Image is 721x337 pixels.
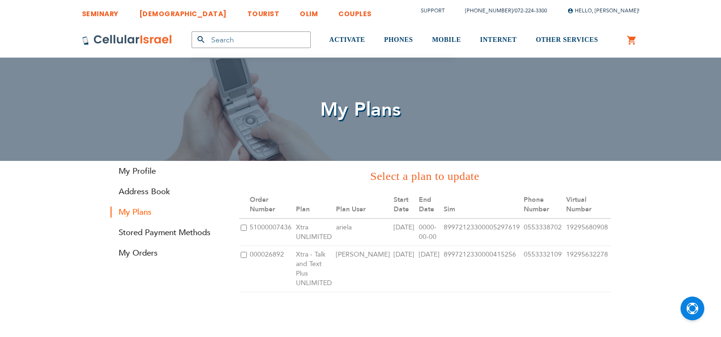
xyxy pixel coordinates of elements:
[421,7,445,14] a: Support
[239,168,611,184] h3: Select a plan to update
[384,36,413,43] span: PHONES
[111,166,225,177] a: My Profile
[442,246,522,292] td: 8997212330000415256
[329,36,365,43] span: ACTIVATE
[139,2,227,20] a: [DEMOGRAPHIC_DATA]
[320,97,401,123] span: My Plans
[522,191,565,218] th: Phone Number
[432,36,461,43] span: MOBILE
[111,227,225,238] a: Stored Payment Methods
[335,191,392,218] th: Plan User
[522,218,565,246] td: 0553338702
[536,36,598,43] span: OTHER SERVICES
[565,218,611,246] td: 19295680908
[565,246,611,292] td: 19295632278
[82,34,173,46] img: Cellular Israel Logo
[565,191,611,218] th: Virtual Number
[456,4,547,18] li: /
[248,191,294,218] th: Order Number
[111,248,225,258] a: My Orders
[300,2,318,20] a: OLIM
[338,2,372,20] a: COUPLES
[335,218,392,246] td: ariela
[248,218,294,246] td: 51000007436
[335,246,392,292] td: [PERSON_NAME]
[111,207,225,218] strong: My Plans
[192,31,311,48] input: Search
[480,22,517,58] a: INTERNET
[568,7,640,14] span: Hello, [PERSON_NAME]!
[384,22,413,58] a: PHONES
[465,7,513,14] a: [PHONE_NUMBER]
[480,36,517,43] span: INTERNET
[536,22,598,58] a: OTHER SERVICES
[111,186,225,197] a: Address Book
[417,191,442,218] th: End Date
[432,22,461,58] a: MOBILE
[515,7,547,14] a: 072-224-3300
[417,246,442,292] td: [DATE]
[522,246,565,292] td: 0553332109
[442,218,522,246] td: 89972123300005297619
[392,191,417,218] th: Start Date
[329,22,365,58] a: ACTIVATE
[392,246,417,292] td: [DATE]
[442,191,522,218] th: Sim
[294,218,335,246] td: Xtra UNLIMITED
[294,191,335,218] th: Plan
[247,2,280,20] a: TOURIST
[417,218,442,246] td: 0000-00-00
[294,246,335,292] td: Xtra - Talk and Text Plus UNLIMITED
[392,218,417,246] td: [DATE]
[248,246,294,292] td: 000026892
[82,2,119,20] a: SEMINARY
